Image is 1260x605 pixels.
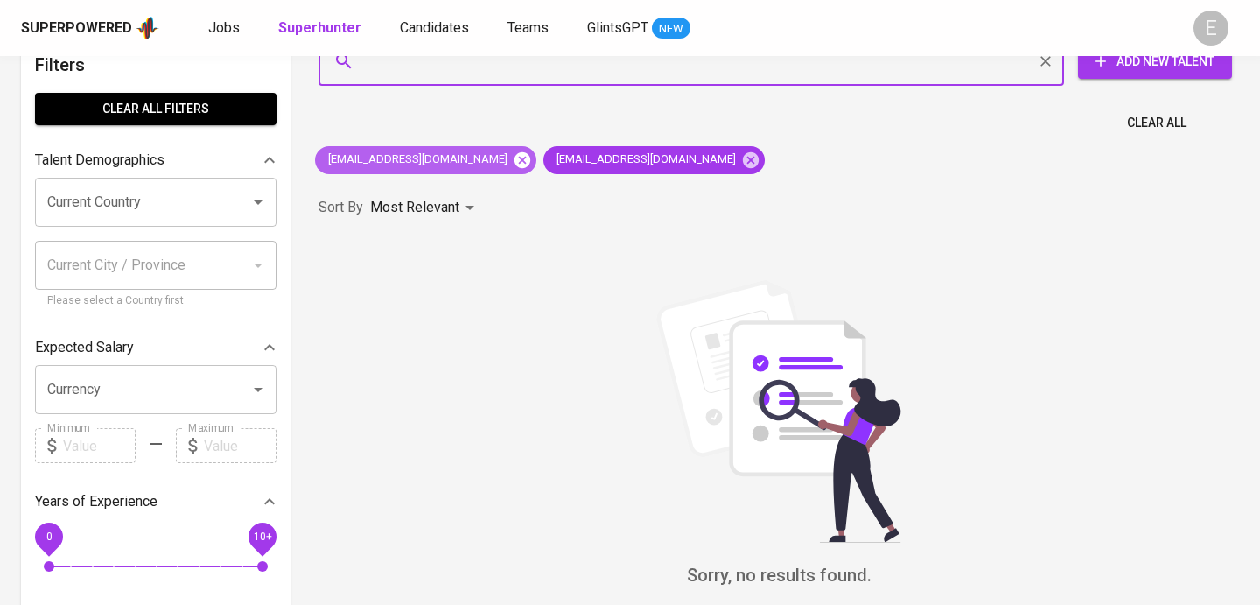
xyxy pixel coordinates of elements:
img: app logo [136,15,159,41]
button: Open [246,190,270,215]
a: Candidates [400,18,472,39]
p: Talent Demographics [35,150,164,171]
a: Superhunter [278,18,365,39]
h6: Filters [35,51,276,79]
span: [EMAIL_ADDRESS][DOMAIN_NAME] [543,151,746,168]
div: Most Relevant [370,192,480,224]
span: Teams [507,19,549,36]
div: Expected Salary [35,330,276,365]
button: Clear All [1120,107,1193,139]
p: Most Relevant [370,197,459,218]
div: Years of Experience [35,484,276,519]
img: file_searching.svg [647,280,910,543]
button: Add New Talent [1078,44,1232,79]
a: Teams [507,18,552,39]
input: Value [63,428,136,463]
p: Expected Salary [35,337,134,358]
p: Years of Experience [35,491,157,512]
div: [EMAIL_ADDRESS][DOMAIN_NAME] [543,146,765,174]
span: Clear All filters [49,98,262,120]
span: Add New Talent [1092,51,1218,73]
span: [EMAIL_ADDRESS][DOMAIN_NAME] [315,151,518,168]
div: E [1193,11,1228,46]
a: Jobs [208,18,243,39]
input: Value [204,428,276,463]
button: Clear All filters [35,93,276,125]
span: Jobs [208,19,240,36]
span: GlintsGPT [587,19,648,36]
p: Sort By [318,197,363,218]
span: 0 [45,531,52,543]
div: [EMAIL_ADDRESS][DOMAIN_NAME] [315,146,536,174]
a: GlintsGPT NEW [587,18,690,39]
h6: Sorry, no results found. [318,561,1239,589]
div: Superpowered [21,18,132,39]
p: Please select a Country first [47,292,264,310]
a: Superpoweredapp logo [21,15,159,41]
b: Superhunter [278,19,361,36]
span: 10+ [253,531,271,543]
button: Open [246,377,270,402]
span: NEW [652,20,690,38]
button: Clear [1033,49,1058,74]
span: Candidates [400,19,469,36]
div: Talent Demographics [35,143,276,178]
span: Clear All [1127,112,1186,134]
